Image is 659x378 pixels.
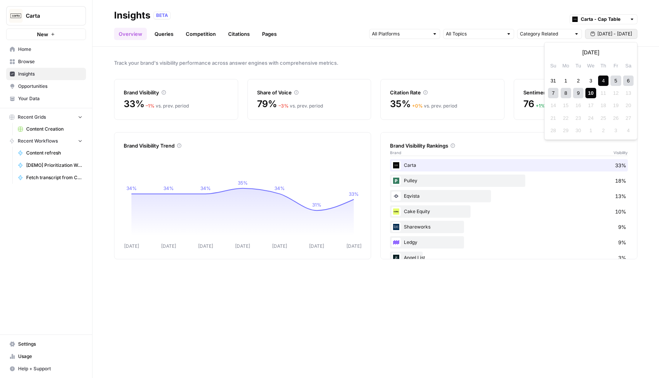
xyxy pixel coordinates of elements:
[548,125,558,136] div: Not available Sunday, September 28th, 2025
[581,15,626,23] input: Carta - Cap Table
[585,29,637,39] button: [DATE] - [DATE]
[597,30,632,37] span: [DATE] - [DATE]
[536,102,580,109] div: vs. prev. period
[346,243,361,249] tspan: [DATE]
[610,113,621,123] div: Not available Friday, September 26th, 2025
[623,113,634,123] div: Not available Saturday, September 27th, 2025
[146,103,155,109] span: – 1 %
[6,43,86,55] a: Home
[390,190,628,202] div: Eqvista
[18,341,82,348] span: Settings
[392,176,401,185] img: u02qnnqpa7ceiw6p01io3how8agt
[573,60,583,71] div: Tu
[585,100,596,111] div: Not available Wednesday, September 17th, 2025
[390,205,628,218] div: Cake Equity
[6,29,86,40] button: New
[610,76,621,86] div: Choose Friday, September 5th, 2025
[6,68,86,80] a: Insights
[548,88,558,98] div: Choose Sunday, September 7th, 2025
[412,103,423,109] span: + 0 %
[573,125,583,136] div: Not available Tuesday, September 30th, 2025
[548,76,558,86] div: Choose Sunday, August 31st, 2025
[18,353,82,360] span: Usage
[14,147,86,159] a: Content refresh
[26,162,82,169] span: [DEMO] Prioritization Workflow for creation
[390,221,628,233] div: Shareworks
[392,192,401,201] img: ojwm89iittpj2j2x5tgvhrn984bb
[547,74,634,137] div: month 2025-09
[610,60,621,71] div: Fr
[114,28,147,40] a: Overview
[548,113,558,123] div: Not available Sunday, September 21st, 2025
[181,28,220,40] a: Competition
[6,92,86,105] a: Your Data
[37,30,48,38] span: New
[614,150,628,156] span: Visibility
[390,175,628,187] div: Pulley
[18,138,58,144] span: Recent Workflows
[161,243,176,249] tspan: [DATE]
[18,365,82,372] span: Help + Support
[390,89,495,96] div: Citation Rate
[114,9,150,22] div: Insights
[598,100,609,111] div: Not available Thursday, September 18th, 2025
[520,30,571,38] input: Category Related
[6,6,86,25] button: Workspace: Carta
[18,71,82,77] span: Insights
[274,185,285,191] tspan: 34%
[598,125,609,136] div: Not available Thursday, October 2nd, 2025
[585,125,596,136] div: Not available Wednesday, October 1st, 2025
[390,98,410,110] span: 35%
[6,55,86,68] a: Browse
[573,113,583,123] div: Not available Tuesday, September 23rd, 2025
[615,192,626,200] span: 13%
[598,60,609,71] div: Th
[146,102,189,109] div: vs. prev. period
[235,243,250,249] tspan: [DATE]
[573,76,583,86] div: Choose Tuesday, September 2nd, 2025
[523,89,628,96] div: Sentiment Score
[392,238,401,247] img: 4pynuglrc3sixi0so0f0dcx4ule5
[582,49,599,56] span: [DATE]
[561,76,571,86] div: Choose Monday, September 1st, 2025
[610,88,621,98] div: Not available Friday, September 12th, 2025
[6,338,86,350] a: Settings
[6,111,86,123] button: Recent Grids
[598,76,609,86] div: Choose Thursday, September 4th, 2025
[6,135,86,147] button: Recent Workflows
[372,30,429,38] input: All Platforms
[163,185,174,191] tspan: 34%
[390,159,628,171] div: Carta
[561,100,571,111] div: Not available Monday, September 15th, 2025
[390,252,628,264] div: Angel List
[26,12,72,20] span: Carta
[623,60,634,71] div: Sa
[615,161,626,169] span: 33%
[392,161,401,170] img: c35yeiwf0qjehltklbh57st2xhbo
[257,98,277,110] span: 79%
[390,236,628,249] div: Ledgy
[124,89,229,96] div: Brand Visibility
[18,46,82,53] span: Home
[618,254,626,262] span: 3%
[561,125,571,136] div: Not available Monday, September 29th, 2025
[309,243,324,249] tspan: [DATE]
[26,126,82,133] span: Content Creation
[150,28,178,40] a: Queries
[279,103,289,109] span: – 3 %
[200,185,211,191] tspan: 34%
[392,222,401,232] img: co3w649im0m6efu8dv1ax78du890
[392,253,401,262] img: 3j4eyfwabgqhe0my3byjh9gp8r3o
[548,100,558,111] div: Not available Sunday, September 14th, 2025
[623,100,634,111] div: Not available Saturday, September 20th, 2025
[561,88,571,98] div: Choose Monday, September 8th, 2025
[598,88,609,98] div: Not available Thursday, September 11th, 2025
[623,125,634,136] div: Not available Saturday, October 4th, 2025
[623,88,634,98] div: Not available Saturday, September 13th, 2025
[14,171,86,184] a: Fetch transcript from Chorus
[392,207,401,216] img: fe4fikqdqe1bafe3px4l1blbafc7
[124,243,139,249] tspan: [DATE]
[224,28,254,40] a: Citations
[153,12,171,19] div: BETA
[544,42,637,140] div: [DATE] - [DATE]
